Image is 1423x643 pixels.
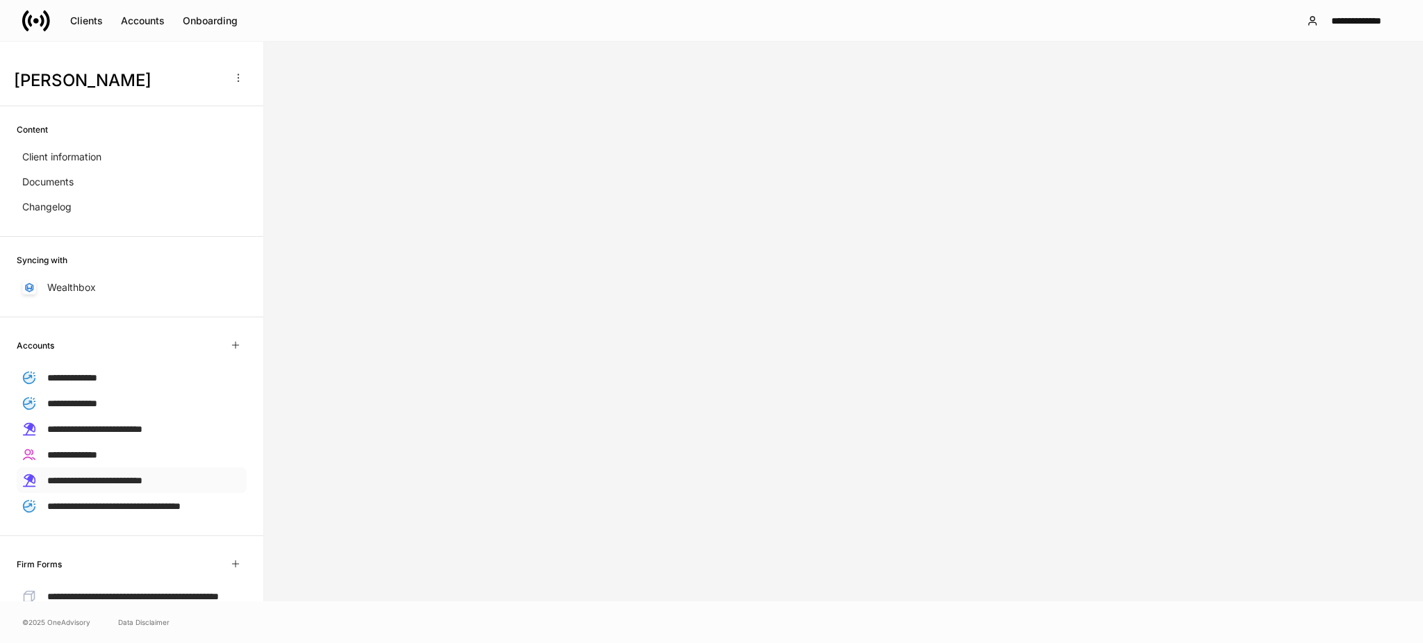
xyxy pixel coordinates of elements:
a: Data Disclaimer [118,617,170,628]
h6: Syncing with [17,253,67,267]
div: Clients [70,14,103,28]
div: Accounts [121,14,165,28]
a: Client information [17,144,247,169]
h3: [PERSON_NAME] [14,69,222,92]
p: Wealthbox [47,281,96,294]
h6: Firm Forms [17,558,62,571]
h6: Content [17,123,48,136]
span: © 2025 OneAdvisory [22,617,90,628]
button: Accounts [112,10,174,32]
a: Changelog [17,194,247,219]
h6: Accounts [17,339,54,352]
button: Clients [61,10,112,32]
div: Onboarding [183,14,238,28]
p: Client information [22,150,101,164]
p: Changelog [22,200,72,214]
button: Onboarding [174,10,247,32]
a: Documents [17,169,247,194]
p: Documents [22,175,74,189]
a: Wealthbox [17,275,247,300]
